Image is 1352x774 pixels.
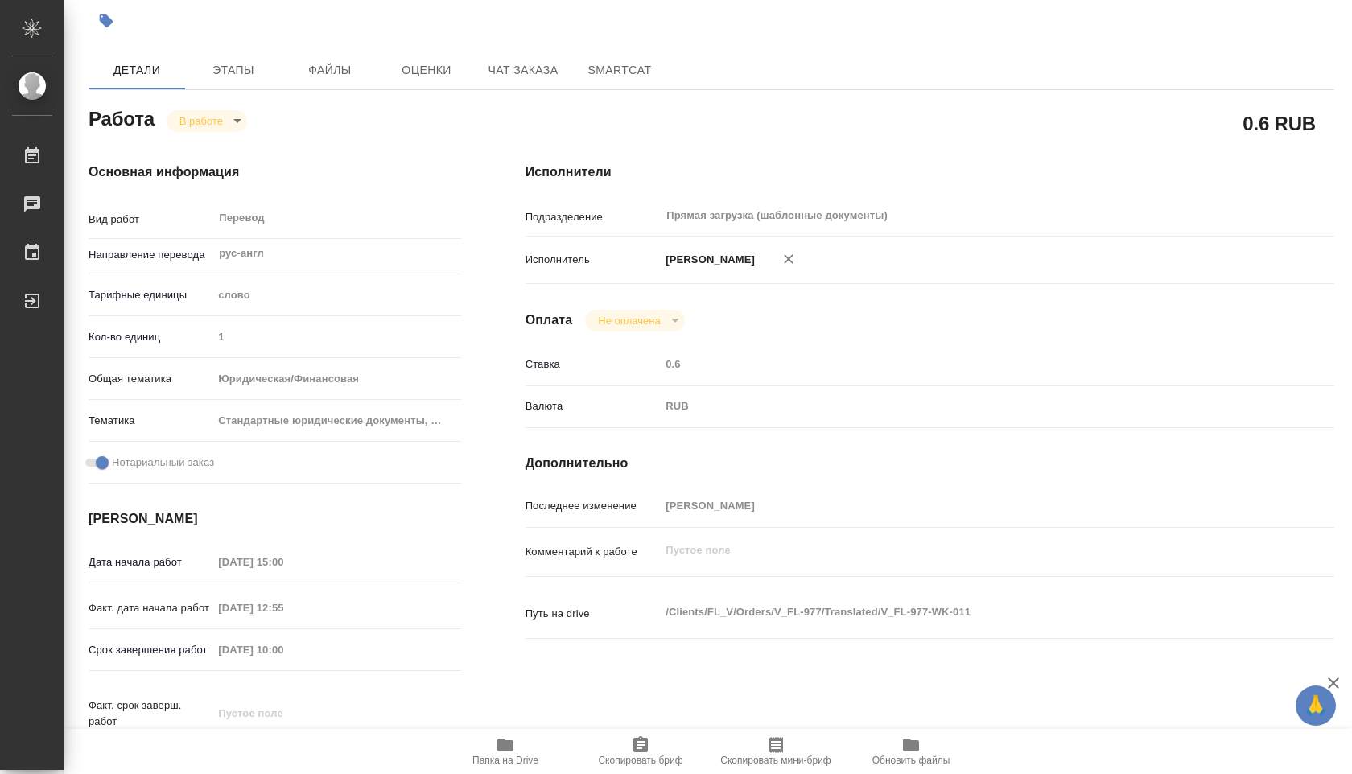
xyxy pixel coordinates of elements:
[598,755,682,766] span: Скопировать бриф
[526,163,1334,182] h4: Исполнители
[526,209,661,225] p: Подразделение
[89,163,461,182] h4: Основная информация
[843,729,979,774] button: Обновить файлы
[573,729,708,774] button: Скопировать бриф
[89,509,461,529] h4: [PERSON_NAME]
[484,60,562,80] span: Чат заказа
[526,356,661,373] p: Ставка
[212,550,353,574] input: Пустое поле
[526,606,661,622] p: Путь на drive
[89,329,212,345] p: Кол-во единиц
[212,596,353,620] input: Пустое поле
[526,252,661,268] p: Исполнитель
[388,60,465,80] span: Оценки
[212,325,460,348] input: Пустое поле
[89,413,212,429] p: Тематика
[89,212,212,228] p: Вид работ
[593,314,665,327] button: Не оплачена
[212,365,460,393] div: Юридическая/Финансовая
[98,60,175,80] span: Детали
[112,455,214,471] span: Нотариальный заказ
[1243,109,1316,137] h2: 0.6 RUB
[212,282,460,309] div: слово
[89,287,212,303] p: Тарифные единицы
[526,398,661,414] p: Валюта
[89,600,212,616] p: Факт. дата начала работ
[660,252,755,268] p: [PERSON_NAME]
[89,103,155,132] h2: Работа
[89,642,212,658] p: Срок завершения работ
[89,698,212,730] p: Факт. срок заверш. работ
[720,755,831,766] span: Скопировать мини-бриф
[660,393,1267,420] div: RUB
[212,638,353,661] input: Пустое поле
[660,599,1267,626] textarea: /Clients/FL_V/Orders/V_FL-977/Translated/V_FL-977-WK-011
[660,352,1267,376] input: Пустое поле
[89,371,212,387] p: Общая тематика
[167,110,247,132] div: В работе
[438,729,573,774] button: Папка на Drive
[872,755,950,766] span: Обновить файлы
[771,241,806,277] button: Удалить исполнителя
[89,3,124,39] button: Добавить тэг
[708,729,843,774] button: Скопировать мини-бриф
[89,554,212,570] p: Дата начала работ
[526,454,1334,473] h4: Дополнительно
[581,60,658,80] span: SmartCat
[585,310,684,331] div: В работе
[195,60,272,80] span: Этапы
[291,60,369,80] span: Файлы
[472,755,538,766] span: Папка на Drive
[212,702,353,725] input: Пустое поле
[1296,685,1336,726] button: 🙏
[526,498,661,514] p: Последнее изменение
[526,544,661,560] p: Комментарий к работе
[89,247,212,263] p: Направление перевода
[660,494,1267,517] input: Пустое поле
[212,407,460,434] div: Стандартные юридические документы, договоры, уставы
[1302,689,1329,723] span: 🙏
[175,114,228,128] button: В работе
[526,311,573,330] h4: Оплата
